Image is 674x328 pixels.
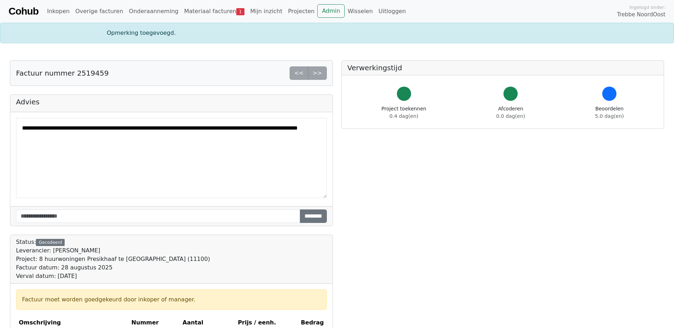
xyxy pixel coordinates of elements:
[16,238,210,280] div: Status:
[389,113,418,119] span: 0.4 dag(en)
[247,4,285,18] a: Mijn inzicht
[126,4,181,18] a: Onderaanneming
[376,4,409,18] a: Uitloggen
[9,3,38,20] a: Cohub
[347,64,658,72] h5: Verwerkingstijd
[382,105,426,120] div: Project toekennen
[595,105,624,120] div: Beoordelen
[36,239,65,246] div: Gecodeerd
[16,255,210,263] div: Project: 8 huurwoningen Presikhaaf te [GEOGRAPHIC_DATA] (11100)
[72,4,126,18] a: Overige facturen
[44,4,72,18] a: Inkopen
[16,69,109,77] h5: Factuur nummer 2519459
[181,4,247,18] a: Materiaal facturen1
[345,4,376,18] a: Wisselen
[285,4,318,18] a: Projecten
[496,105,525,120] div: Afcoderen
[617,11,665,19] span: Trebbe NoordOost
[103,29,572,37] div: Opmerking toegevoegd.
[317,4,345,18] a: Admin
[629,4,665,11] span: Ingelogd onder:
[16,272,210,280] div: Verval datum: [DATE]
[595,113,624,119] span: 5.0 dag(en)
[16,246,210,255] div: Leverancier: [PERSON_NAME]
[236,8,244,15] span: 1
[16,98,327,106] h5: Advies
[16,263,210,272] div: Factuur datum: 28 augustus 2025
[496,113,525,119] span: 0.0 dag(en)
[22,295,321,304] div: Factuur moet worden goedgekeurd door inkoper of manager.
